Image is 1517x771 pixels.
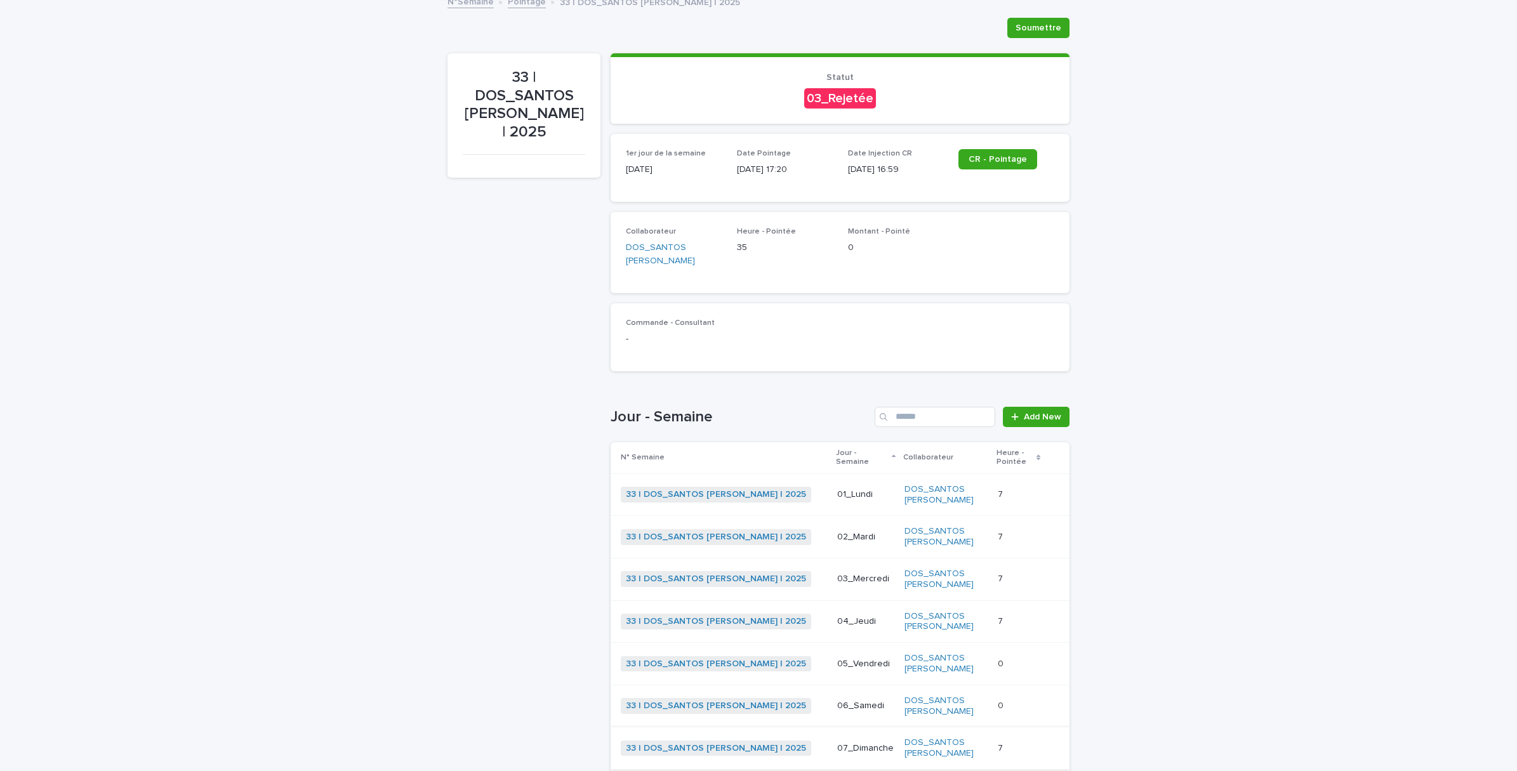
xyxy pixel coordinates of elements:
tr: 33 | DOS_SANTOS [PERSON_NAME] | 2025 04_JeudiDOS_SANTOS [PERSON_NAME] 77 [611,600,1070,643]
p: 33 | DOS_SANTOS [PERSON_NAME] | 2025 [463,69,585,142]
p: 35 [737,241,833,254]
a: DOS_SANTOS [PERSON_NAME] [904,526,988,548]
span: Date Pointage [737,150,791,157]
a: DOS_SANTOS [PERSON_NAME] [904,737,988,759]
p: [DATE] [626,163,722,176]
a: 33 | DOS_SANTOS [PERSON_NAME] | 2025 [626,743,806,754]
tr: 33 | DOS_SANTOS [PERSON_NAME] | 2025 07_DimancheDOS_SANTOS [PERSON_NAME] 77 [611,727,1070,770]
p: [DATE] 17:20 [737,163,833,176]
p: Heure - Pointée [997,446,1033,470]
span: Add New [1024,412,1061,421]
a: DOS_SANTOS [PERSON_NAME] [904,484,988,506]
p: N° Semaine [621,451,665,465]
p: 07_Dimanche [837,743,894,754]
a: 33 | DOS_SANTOS [PERSON_NAME] | 2025 [626,616,806,627]
p: [DATE] 16:59 [848,163,944,176]
p: 7 [998,741,1005,754]
p: 7 [998,614,1005,627]
tr: 33 | DOS_SANTOS [PERSON_NAME] | 2025 03_MercrediDOS_SANTOS [PERSON_NAME] 77 [611,558,1070,600]
span: Commande - Consultant [626,319,715,327]
span: Montant - Pointé [848,228,910,235]
a: DOS_SANTOS [PERSON_NAME] [904,653,988,675]
a: 33 | DOS_SANTOS [PERSON_NAME] | 2025 [626,532,806,543]
span: Statut [826,73,854,82]
a: 33 | DOS_SANTOS [PERSON_NAME] | 2025 [626,574,806,584]
p: 01_Lundi [837,489,894,500]
a: DOS_SANTOS [PERSON_NAME] [904,569,988,590]
a: CR - Pointage [958,149,1037,169]
tr: 33 | DOS_SANTOS [PERSON_NAME] | 2025 01_LundiDOS_SANTOS [PERSON_NAME] 77 [611,473,1070,516]
p: 06_Samedi [837,701,894,711]
a: DOS_SANTOS [PERSON_NAME] [904,611,988,633]
a: 33 | DOS_SANTOS [PERSON_NAME] | 2025 [626,701,806,711]
button: Soumettre [1007,18,1070,38]
span: Date Injection CR [848,150,912,157]
p: 7 [998,529,1005,543]
p: 03_Mercredi [837,574,894,584]
p: 0 [998,656,1006,669]
a: Add New [1003,407,1070,427]
p: - [626,333,1054,346]
p: Jour - Semaine [836,446,889,470]
span: Soumettre [1016,22,1061,34]
div: 03_Rejetée [804,88,876,109]
p: 02_Mardi [837,532,894,543]
p: 7 [998,487,1005,500]
span: CR - Pointage [969,155,1027,164]
tr: 33 | DOS_SANTOS [PERSON_NAME] | 2025 06_SamediDOS_SANTOS [PERSON_NAME] 00 [611,685,1070,727]
a: 33 | DOS_SANTOS [PERSON_NAME] | 2025 [626,659,806,669]
input: Search [875,407,995,427]
p: 0 [998,698,1006,711]
a: DOS_SANTOS [PERSON_NAME] [626,241,722,268]
h1: Jour - Semaine [611,408,870,426]
span: Heure - Pointée [737,228,796,235]
a: DOS_SANTOS [PERSON_NAME] [904,695,988,717]
p: 04_Jeudi [837,616,894,627]
span: Collaborateur [626,228,676,235]
tr: 33 | DOS_SANTOS [PERSON_NAME] | 2025 02_MardiDOS_SANTOS [PERSON_NAME] 77 [611,516,1070,558]
a: 33 | DOS_SANTOS [PERSON_NAME] | 2025 [626,489,806,500]
span: 1er jour de la semaine [626,150,706,157]
p: 0 [848,241,944,254]
p: 7 [998,571,1005,584]
p: Collaborateur [903,451,953,465]
tr: 33 | DOS_SANTOS [PERSON_NAME] | 2025 05_VendrediDOS_SANTOS [PERSON_NAME] 00 [611,643,1070,685]
p: 05_Vendredi [837,659,894,669]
